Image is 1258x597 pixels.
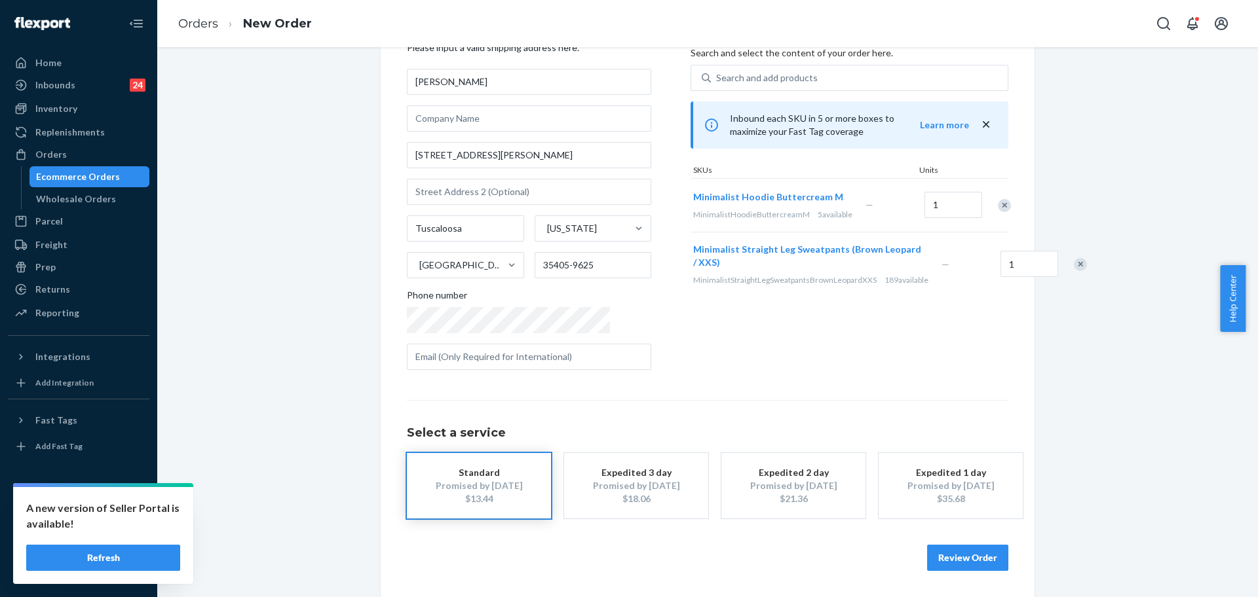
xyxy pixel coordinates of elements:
[407,427,1008,440] h1: Select a service
[920,118,969,132] button: Learn more
[35,148,67,161] div: Orders
[8,346,149,367] button: Integrations
[8,234,149,255] a: Freight
[29,166,150,187] a: Ecommerce Orders
[741,492,846,505] div: $21.36
[721,453,866,518] button: Expedited 2 dayPromised by [DATE]$21.36
[407,453,551,518] button: StandardPromised by [DATE]$13.44
[818,209,852,219] span: 5 available
[35,215,63,228] div: Parcel
[8,122,149,143] a: Replenishments
[35,441,83,452] div: Add Fast Tag
[35,56,62,69] div: Home
[419,259,506,272] div: [GEOGRAPHIC_DATA]
[584,479,689,492] div: Promised by [DATE]
[8,98,149,119] a: Inventory
[8,211,149,232] a: Parcel
[584,492,689,505] div: $18.06
[741,479,846,492] div: Promised by [DATE]
[8,436,149,457] a: Add Fast Tag
[407,41,651,54] p: Please input a valid shipping address here.
[36,192,116,206] div: Wholesale Orders
[14,17,70,30] img: Flexport logo
[693,275,877,285] span: MinimalistStraightLegSweatpantsBrownLeopardXXS
[26,500,180,532] p: A new version of Seller Portal is available!
[1220,265,1246,332] button: Help Center
[691,46,1008,60] p: Search and select the content of your order here.
[693,190,843,204] button: Minimalist Hoodie Buttercream M
[35,350,90,363] div: Integrations
[546,222,547,235] input: [US_STATE]
[407,142,651,168] input: Street Address
[36,170,120,183] div: Ecommerce Orders
[584,466,689,479] div: Expedited 3 day
[407,105,651,132] input: Company Name
[1179,10,1206,37] button: Open notifications
[35,261,56,274] div: Prep
[693,209,810,219] span: MinimalistHoodieButtercreamM
[8,494,149,515] a: Settings
[407,215,524,242] input: City
[8,144,149,165] a: Orders
[8,279,149,300] a: Returns
[693,243,926,269] button: Minimalist Straight Leg Sweatpants (Brown Leopard / XXS)
[35,306,79,319] div: Reporting
[35,102,77,115] div: Inventory
[35,377,94,388] div: Add Integration
[407,289,467,307] span: Phone number
[8,75,149,96] a: Inbounds24
[35,126,105,139] div: Replenishments
[917,164,976,178] div: Units
[407,344,651,370] input: Email (Only Required for International)
[924,192,982,218] input: Quantity
[8,52,149,73] a: Home
[35,238,67,251] div: Freight
[8,257,149,278] a: Prep
[427,466,531,479] div: Standard
[1001,251,1058,277] input: Quantity
[427,492,531,505] div: $13.44
[407,69,651,95] input: First & Last Name
[168,5,322,43] ol: breadcrumbs
[8,516,149,537] a: Talk to Support
[691,164,917,178] div: SKUs
[693,191,843,202] span: Minimalist Hoodie Buttercream M
[1151,10,1177,37] button: Open Search Box
[980,118,993,132] button: close
[407,179,651,205] input: Street Address 2 (Optional)
[879,453,1023,518] button: Expedited 1 dayPromised by [DATE]$35.68
[427,479,531,492] div: Promised by [DATE]
[8,302,149,323] a: Reporting
[29,189,150,209] a: Wholesale Orders
[691,101,1008,149] div: Inbound each SKU in 5 or more boxes to maximize your Fast Tag coverage
[1074,258,1087,271] div: Remove Item
[243,16,312,31] a: New Order
[741,466,846,479] div: Expedited 2 day
[898,492,1003,505] div: $35.68
[547,222,597,235] div: [US_STATE]
[35,414,77,427] div: Fast Tags
[693,244,921,268] span: Minimalist Straight Leg Sweatpants (Brown Leopard / XXS)
[26,545,180,571] button: Refresh
[898,479,1003,492] div: Promised by [DATE]
[178,16,218,31] a: Orders
[564,453,708,518] button: Expedited 3 dayPromised by [DATE]$18.06
[898,466,1003,479] div: Expedited 1 day
[1208,10,1234,37] button: Open account menu
[130,79,145,92] div: 24
[8,538,149,559] a: Help Center
[418,259,419,272] input: [GEOGRAPHIC_DATA]
[716,71,818,84] div: Search and add products
[123,10,149,37] button: Close Navigation
[535,252,652,278] input: ZIP Code
[8,410,149,431] button: Fast Tags
[8,372,149,393] a: Add Integration
[35,79,75,92] div: Inbounds
[35,283,70,296] div: Returns
[927,545,1008,571] button: Review Order
[998,199,1011,212] div: Remove Item
[885,275,928,285] span: 189 available
[942,259,949,270] span: —
[8,560,149,581] button: Give Feedback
